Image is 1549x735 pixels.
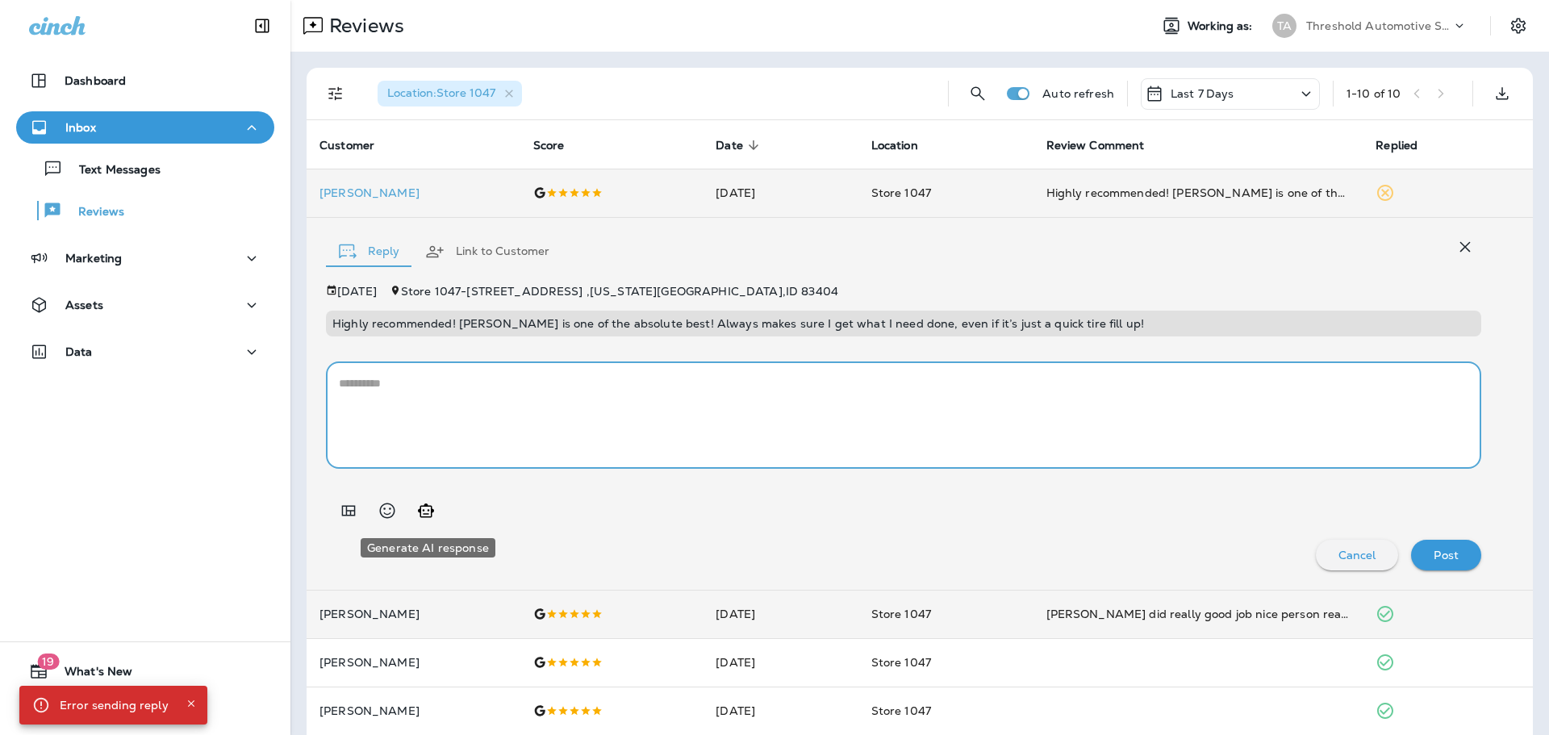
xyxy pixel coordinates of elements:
[319,704,507,717] p: [PERSON_NAME]
[401,284,838,299] span: Store 1047 - [STREET_ADDRESS] , [US_STATE][GEOGRAPHIC_DATA] , ID 83404
[361,538,495,558] div: Generate AI response
[410,495,442,527] button: Generate AI response
[65,74,126,87] p: Dashboard
[319,138,395,152] span: Customer
[65,121,96,134] p: Inbox
[60,691,169,720] div: Error sending reply
[871,655,931,670] span: Store 1047
[63,163,161,178] p: Text Messages
[1042,87,1114,100] p: Auto refresh
[182,694,201,713] button: Close
[1306,19,1451,32] p: Threshold Automotive Service dba Grease Monkey
[319,186,507,199] p: [PERSON_NAME]
[1376,139,1417,152] span: Replied
[65,252,122,265] p: Marketing
[65,299,103,311] p: Assets
[871,139,918,152] span: Location
[716,138,764,152] span: Date
[62,205,124,220] p: Reviews
[1272,14,1296,38] div: TA
[703,638,858,687] td: [DATE]
[533,138,586,152] span: Score
[1171,87,1234,100] p: Last 7 Days
[37,654,59,670] span: 19
[1504,11,1533,40] button: Settings
[1486,77,1518,110] button: Export as CSV
[319,77,352,110] button: Filters
[871,138,939,152] span: Location
[1188,19,1256,33] span: Working as:
[16,694,274,726] button: Support
[703,687,858,735] td: [DATE]
[533,139,565,152] span: Score
[16,289,274,321] button: Assets
[319,186,507,199] div: Click to view Customer Drawer
[1046,185,1351,201] div: Highly recommended! Joey is one of the absolute best! Always makes sure I get what I need done, e...
[871,186,931,200] span: Store 1047
[16,152,274,186] button: Text Messages
[962,77,994,110] button: Search Reviews
[716,139,743,152] span: Date
[1411,540,1481,570] button: Post
[337,285,377,298] p: [DATE]
[16,336,274,368] button: Data
[16,655,274,687] button: 19What's New
[1376,138,1438,152] span: Replied
[412,223,562,281] button: Link to Customer
[16,65,274,97] button: Dashboard
[332,317,1475,330] p: Highly recommended! [PERSON_NAME] is one of the absolute best! Always makes sure I get what I nee...
[871,704,931,718] span: Store 1047
[703,169,858,217] td: [DATE]
[1046,139,1145,152] span: Review Comment
[326,223,412,281] button: Reply
[387,86,495,100] span: Location : Store 1047
[332,495,365,527] button: Add in a premade template
[16,242,274,274] button: Marketing
[65,345,93,358] p: Data
[1046,138,1166,152] span: Review Comment
[240,10,285,42] button: Collapse Sidebar
[319,139,374,152] span: Customer
[1316,540,1399,570] button: Cancel
[871,607,931,621] span: Store 1047
[1434,549,1459,562] p: Post
[48,665,132,684] span: What's New
[323,14,404,38] p: Reviews
[319,656,507,669] p: [PERSON_NAME]
[1338,549,1376,562] p: Cancel
[319,608,507,620] p: [PERSON_NAME]
[1347,87,1401,100] div: 1 - 10 of 10
[16,111,274,144] button: Inbox
[371,495,403,527] button: Select an emoji
[16,194,274,228] button: Reviews
[1046,606,1351,622] div: Chris did really good job nice person really smart and knowledgeable
[378,81,522,106] div: Location:Store 1047
[703,590,858,638] td: [DATE]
